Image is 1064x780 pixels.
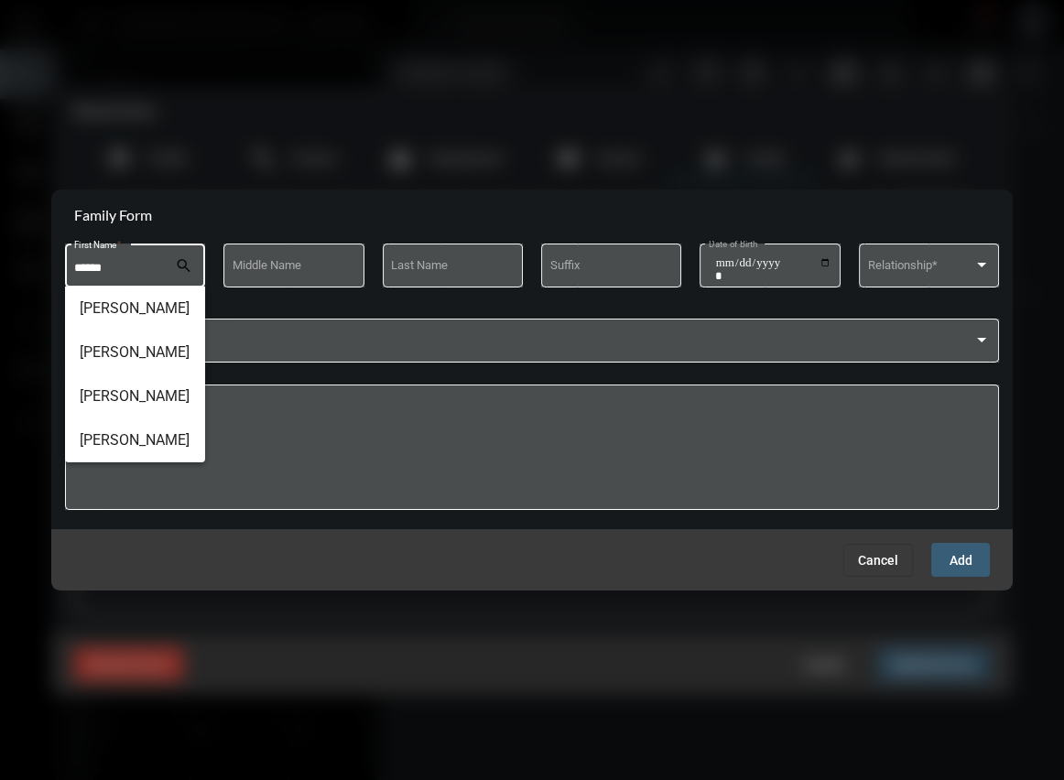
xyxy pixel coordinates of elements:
[843,544,913,577] button: Cancel
[80,418,190,462] span: [PERSON_NAME]
[175,256,197,278] mat-icon: search
[80,374,190,418] span: [PERSON_NAME]
[950,553,972,568] span: Add
[74,206,152,223] h2: Family Form
[858,553,898,568] span: Cancel
[80,287,190,330] span: [PERSON_NAME]
[80,330,190,374] span: [PERSON_NAME]
[931,543,990,577] button: Add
